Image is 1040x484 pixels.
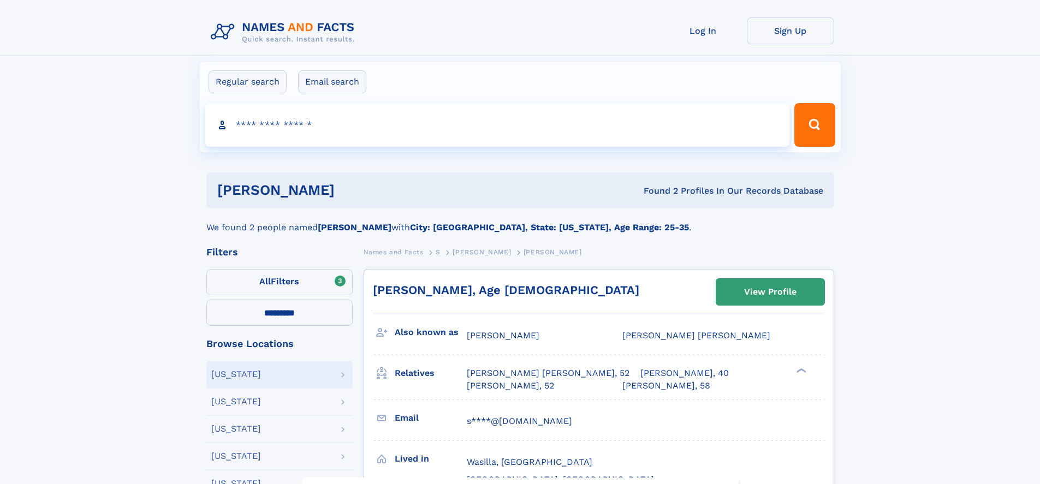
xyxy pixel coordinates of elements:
[453,245,511,259] a: [PERSON_NAME]
[205,103,790,147] input: search input
[259,276,271,286] span: All
[298,70,366,93] label: Email search
[395,450,467,468] h3: Lived in
[436,245,441,259] a: S
[410,222,689,232] b: City: [GEOGRAPHIC_DATA], State: [US_STATE], Age Range: 25-35
[206,339,353,349] div: Browse Locations
[467,380,554,392] a: [PERSON_NAME], 52
[453,248,511,256] span: [PERSON_NAME]
[206,247,353,257] div: Filters
[524,248,582,256] span: [PERSON_NAME]
[211,370,261,379] div: [US_STATE]
[206,208,834,234] div: We found 2 people named with .
[659,17,747,44] a: Log In
[489,185,823,197] div: Found 2 Profiles In Our Records Database
[716,279,824,305] a: View Profile
[217,183,489,197] h1: [PERSON_NAME]
[467,330,539,340] span: [PERSON_NAME]
[211,425,261,433] div: [US_STATE]
[744,279,797,304] div: View Profile
[211,397,261,406] div: [US_STATE]
[364,245,424,259] a: Names and Facts
[206,17,364,47] img: Logo Names and Facts
[318,222,391,232] b: [PERSON_NAME]
[794,103,835,147] button: Search Button
[395,323,467,342] h3: Also known as
[622,380,710,392] a: [PERSON_NAME], 58
[395,364,467,383] h3: Relatives
[209,70,287,93] label: Regular search
[747,17,834,44] a: Sign Up
[211,452,261,461] div: [US_STATE]
[467,457,592,467] span: Wasilla, [GEOGRAPHIC_DATA]
[373,283,639,297] a: [PERSON_NAME], Age [DEMOGRAPHIC_DATA]
[467,367,629,379] a: [PERSON_NAME] [PERSON_NAME], 52
[436,248,441,256] span: S
[640,367,729,379] a: [PERSON_NAME], 40
[395,409,467,427] h3: Email
[622,330,770,340] span: [PERSON_NAME] [PERSON_NAME]
[794,367,807,374] div: ❯
[206,269,353,295] label: Filters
